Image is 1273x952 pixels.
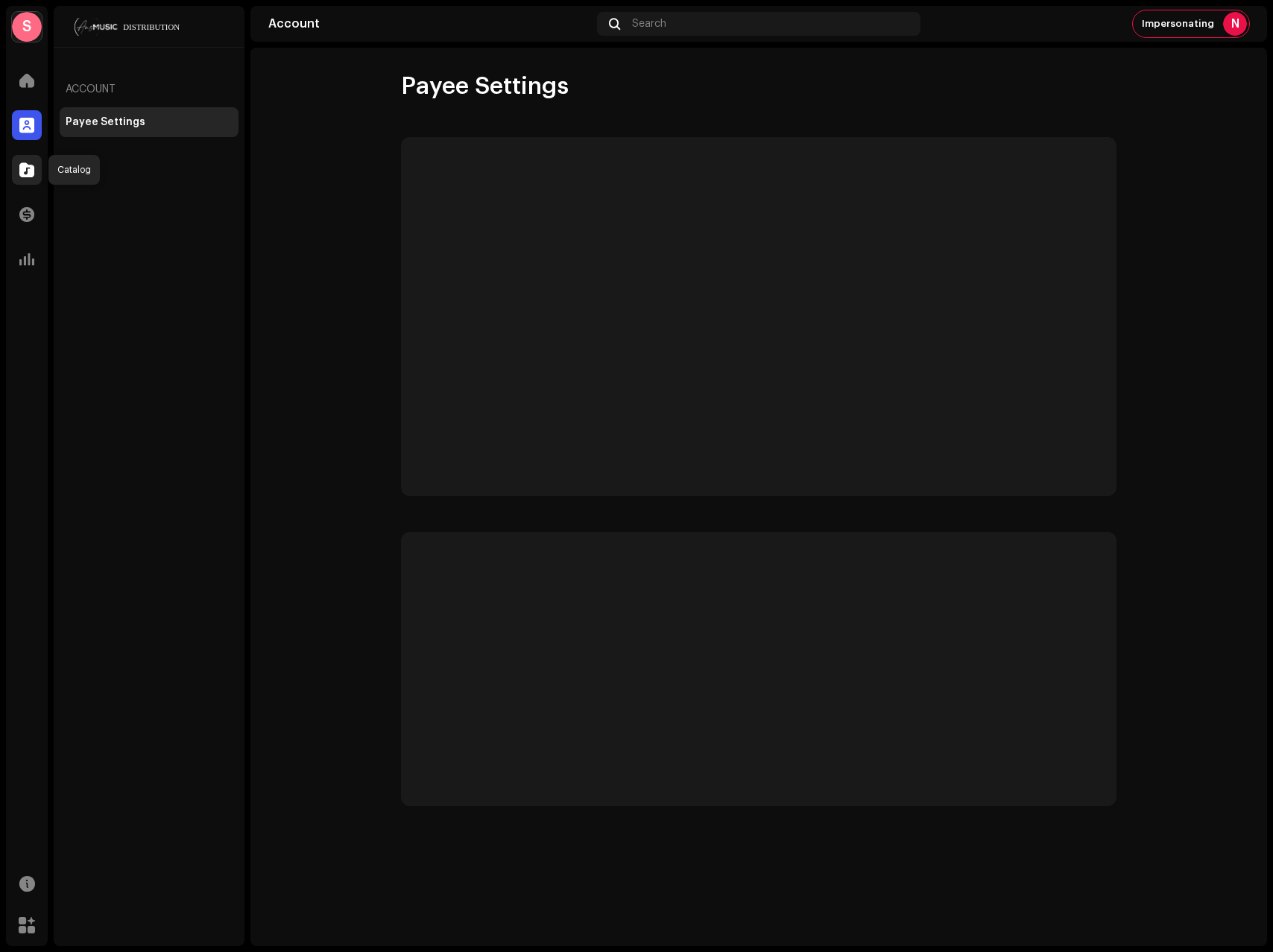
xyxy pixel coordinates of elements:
div: Payee Settings [66,116,145,128]
re-m-nav-item: Payee Settings [60,107,239,137]
re-a-nav-header: Account [60,72,239,107]
span: Payee Settings [401,72,569,101]
div: S [12,12,42,42]
div: N [1223,12,1247,36]
span: Impersonating [1142,18,1214,30]
span: Search [632,18,666,30]
div: Account [268,18,591,30]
